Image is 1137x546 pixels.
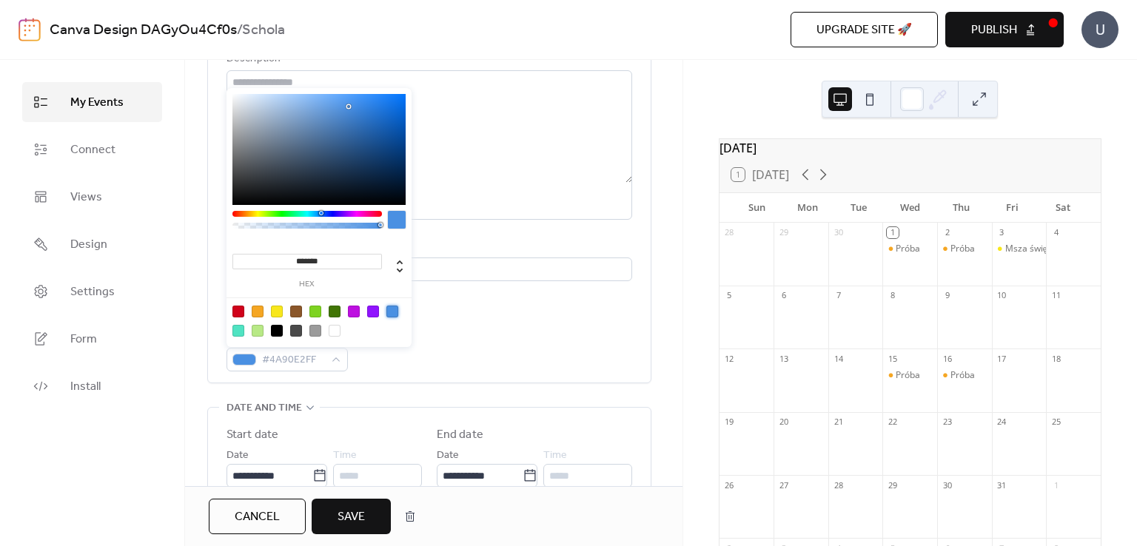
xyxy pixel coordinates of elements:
[936,193,987,223] div: Thu
[271,325,283,337] div: #000000
[227,426,278,444] div: Start date
[227,237,629,255] div: Location
[329,306,341,317] div: #417505
[996,227,1007,238] div: 3
[887,353,898,364] div: 15
[996,417,1007,428] div: 24
[882,243,937,255] div: Próba
[70,378,101,396] span: Install
[778,353,789,364] div: 13
[996,290,1007,301] div: 10
[22,129,162,169] a: Connect
[942,417,953,428] div: 23
[232,306,244,317] div: #D0021B
[22,366,162,406] a: Install
[271,306,283,317] div: #F8E71C
[882,369,937,382] div: Próba
[1050,417,1061,428] div: 25
[232,325,244,337] div: #50E3C2
[720,139,1101,157] div: [DATE]
[896,243,920,255] div: Próba
[237,16,242,44] b: /
[242,16,285,44] b: Schola
[833,353,844,364] div: 14
[950,369,975,382] div: Próba
[227,400,302,417] span: Date and time
[22,177,162,217] a: Views
[816,21,912,39] span: Upgrade site 🚀
[232,280,382,289] label: hex
[227,447,249,465] span: Date
[309,306,321,317] div: #7ED321
[834,193,885,223] div: Tue
[338,508,365,526] span: Save
[262,351,324,369] span: #4A90E2FF
[791,12,938,47] button: Upgrade site 🚀
[833,417,844,428] div: 21
[235,508,280,526] span: Cancel
[209,499,306,534] button: Cancel
[437,447,459,465] span: Date
[942,353,953,364] div: 16
[290,325,302,337] div: #4A4A4A
[996,353,1007,364] div: 17
[22,272,162,311] a: Settings
[252,306,264,317] div: #F5A623
[348,306,360,317] div: #BD10E0
[778,417,789,428] div: 20
[945,12,1064,47] button: Publish
[70,141,115,159] span: Connect
[731,193,782,223] div: Sun
[996,479,1007,491] div: 31
[70,189,102,206] span: Views
[833,479,844,491] div: 28
[724,417,735,428] div: 19
[778,290,789,301] div: 6
[386,306,398,317] div: #4A90E2
[778,227,789,238] div: 29
[22,224,162,264] a: Design
[1081,11,1118,48] div: U
[19,18,41,41] img: logo
[942,479,953,491] div: 30
[290,306,302,317] div: #8B572A
[227,50,629,68] div: Description
[782,193,834,223] div: Mon
[971,21,1017,39] span: Publish
[70,94,124,112] span: My Events
[1005,243,1055,255] div: Msza święta
[252,325,264,337] div: #B8E986
[309,325,321,337] div: #9B9B9B
[1050,353,1061,364] div: 18
[22,319,162,359] a: Form
[724,479,735,491] div: 26
[987,193,1038,223] div: Fri
[367,306,379,317] div: #9013FE
[885,193,936,223] div: Wed
[543,447,567,465] span: Time
[887,290,898,301] div: 8
[312,499,391,534] button: Save
[887,417,898,428] div: 22
[942,227,953,238] div: 2
[724,227,735,238] div: 28
[992,243,1047,255] div: Msza święta
[833,227,844,238] div: 30
[833,290,844,301] div: 7
[70,331,97,348] span: Form
[1050,290,1061,301] div: 11
[778,479,789,491] div: 27
[22,82,162,122] a: My Events
[937,369,992,382] div: Próba
[1050,227,1061,238] div: 4
[1050,479,1061,491] div: 1
[950,243,975,255] div: Próba
[887,479,898,491] div: 29
[50,16,237,44] a: Canva Design DAGyOu4Cf0s
[724,290,735,301] div: 5
[437,426,483,444] div: End date
[70,283,115,301] span: Settings
[942,290,953,301] div: 9
[333,447,357,465] span: Time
